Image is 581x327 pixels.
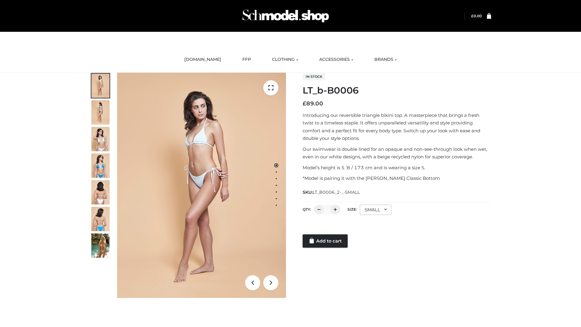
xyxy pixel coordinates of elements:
[91,233,110,258] img: Arieltop_CloudNine_AzureSky2.jpg
[180,53,226,66] a: [DOMAIN_NAME]
[303,100,306,107] span: £
[370,53,401,66] a: BRANDS
[91,127,110,151] img: ArielClassicBikiniTop_CloudNine_AzureSky_OW114ECO_3-scaled.jpg
[303,111,491,142] p: Introducing our reversible triangle bikini top. A masterpiece that brings a fresh twist to a time...
[91,180,110,204] img: ArielClassicBikiniTop_CloudNine_AzureSky_OW114ECO_7-scaled.jpg
[91,207,110,231] img: ArielClassicBikiniTop_CloudNine_AzureSky_OW114ECO_8-scaled.jpg
[238,53,255,66] a: FFP
[313,190,360,195] span: LT_B0006_2-_-SMALL
[303,85,491,96] h1: LT_b-B0006
[471,14,482,18] a: £0.00
[91,100,110,124] img: ArielClassicBikiniTop_CloudNine_AzureSky_OW114ECO_2-scaled.jpg
[91,74,110,98] img: ArielClassicBikiniTop_CloudNine_AzureSky_OW114ECO_1-scaled.jpg
[303,174,491,182] p: *Model is pairing it with the [PERSON_NAME] Classic Bottom
[471,14,482,18] bdi: 0.00
[315,53,358,66] a: ACCESSORIES
[360,205,391,215] div: SMALL
[471,14,474,18] span: £
[303,207,311,212] label: QTY:
[240,4,331,28] img: Schmodel Admin 964
[303,73,325,80] span: In stock
[347,207,357,212] label: Size:
[117,73,286,298] img: ArielClassicBikiniTop_CloudNine_AzureSky_OW114ECO_1
[268,53,303,66] a: CLOTHING
[91,154,110,178] img: ArielClassicBikiniTop_CloudNine_AzureSky_OW114ECO_4-scaled.jpg
[303,100,323,107] bdi: 89.00
[303,189,360,196] span: SKU:
[303,164,491,172] p: Model’s height is 5 ‘8 / 173 cm and is wearing a size S.
[303,234,348,248] a: Add to cart
[303,145,491,161] p: Our swimwear is double lined for an opaque and non-see-through look when wet, even in our white d...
